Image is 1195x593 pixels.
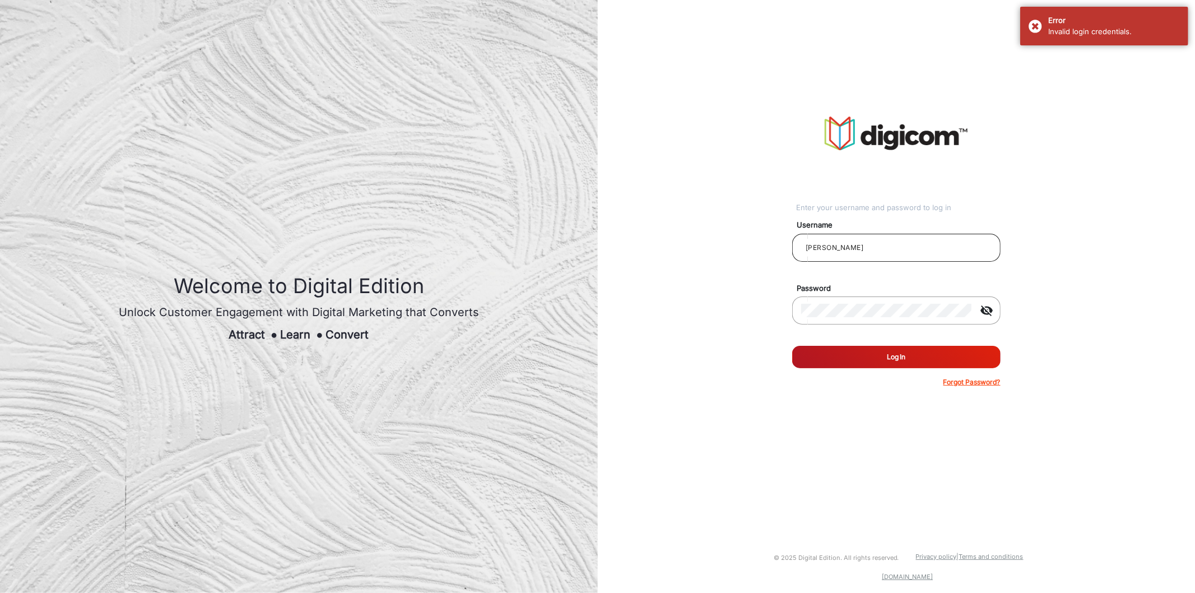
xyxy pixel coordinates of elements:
span: ● [316,328,323,341]
mat-label: Username [788,220,1013,231]
div: Unlock Customer Engagement with Digital Marketing that Converts [119,304,479,321]
input: Your username [801,241,992,254]
a: Terms and conditions [959,553,1024,560]
img: vmg-logo [825,117,968,150]
button: Log In [792,346,1001,368]
span: ● [271,328,277,341]
small: © 2025 Digital Edition. All rights reserved. [774,554,899,562]
div: Invalid login credentials. [1048,26,1180,38]
div: Enter your username and password to log in [796,202,1001,214]
mat-label: Password [788,283,1013,294]
a: [DOMAIN_NAME] [882,573,933,581]
mat-icon: visibility_off [974,304,1001,317]
a: Privacy policy [916,553,957,560]
div: Error [1048,15,1180,26]
p: Forgot Password? [943,377,1001,387]
h1: Welcome to Digital Edition [119,274,479,298]
a: | [957,553,959,560]
div: Attract Learn Convert [119,326,479,343]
